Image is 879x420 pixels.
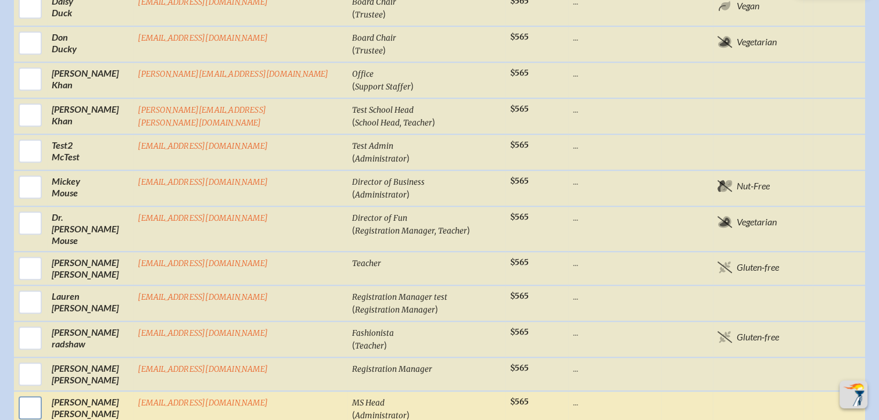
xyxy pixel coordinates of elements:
[355,10,383,20] span: Trustee
[435,303,438,314] span: )
[138,33,268,43] a: [EMAIL_ADDRESS][DOMAIN_NAME]
[352,328,394,338] span: Fashionista
[52,211,63,222] span: Dr.
[352,188,355,199] span: (
[573,257,656,268] p: ...
[138,69,328,79] a: [PERSON_NAME][EMAIL_ADDRESS][DOMAIN_NAME]
[138,328,268,338] a: [EMAIL_ADDRESS][DOMAIN_NAME]
[737,36,777,48] span: Vegetarian
[138,364,268,374] a: [EMAIL_ADDRESS][DOMAIN_NAME]
[432,116,435,127] span: )
[737,331,779,343] span: Gluten-free
[842,383,865,406] img: To the top
[138,259,268,268] a: [EMAIL_ADDRESS][DOMAIN_NAME]
[839,380,867,408] button: Scroll Top
[411,80,414,91] span: )
[573,175,656,187] p: ...
[737,261,779,273] span: Gluten-free
[573,31,656,43] p: ...
[510,212,529,222] span: $565
[47,62,133,98] td: [PERSON_NAME] Khan
[467,224,470,235] span: )
[407,409,410,420] span: )
[355,226,467,236] span: Registration Manager, Teacher
[573,362,656,374] p: ...
[352,80,355,91] span: (
[352,292,447,302] span: Registration Manager test
[138,141,268,151] a: [EMAIL_ADDRESS][DOMAIN_NAME]
[352,409,355,420] span: (
[352,364,432,374] span: Registration Manager
[355,341,384,351] span: Teacher
[47,170,133,206] td: Mickey Mouse
[138,292,268,302] a: [EMAIL_ADDRESS][DOMAIN_NAME]
[352,141,393,151] span: Test Admin
[573,211,656,223] p: ...
[355,118,432,128] span: School Head, Teacher
[573,139,656,151] p: ...
[352,105,414,115] span: Test School Head
[47,206,133,252] td: [PERSON_NAME] Mouse
[573,290,656,302] p: ...
[352,224,355,235] span: (
[510,291,529,301] span: $565
[138,177,268,187] a: [EMAIL_ADDRESS][DOMAIN_NAME]
[47,98,133,134] td: [PERSON_NAME] Khan
[355,82,411,92] span: Support Staffer
[352,339,355,350] span: (
[47,357,133,391] td: [PERSON_NAME] [PERSON_NAME]
[510,176,529,186] span: $565
[573,103,656,115] p: ...
[352,69,374,79] span: Office
[737,180,770,192] span: Nut-Free
[355,305,435,315] span: Registration Manager
[510,68,529,78] span: $565
[737,216,777,228] span: Vegetarian
[47,134,133,170] td: Test2 McTest
[47,252,133,285] td: [PERSON_NAME] [PERSON_NAME]
[352,398,385,408] span: MS Head
[138,213,268,223] a: [EMAIL_ADDRESS][DOMAIN_NAME]
[138,398,268,408] a: [EMAIL_ADDRESS][DOMAIN_NAME]
[47,321,133,357] td: [PERSON_NAME] radshaw
[383,8,386,19] span: )
[573,326,656,338] p: ...
[383,44,386,55] span: )
[407,152,410,163] span: )
[352,116,355,127] span: (
[510,257,529,267] span: $565
[510,32,529,42] span: $565
[355,190,407,200] span: Administrator
[352,152,355,163] span: (
[384,339,387,350] span: )
[510,327,529,337] span: $565
[510,397,529,407] span: $565
[47,26,133,62] td: Don Ducky
[355,46,383,56] span: Trustee
[510,140,529,150] span: $565
[352,44,355,55] span: (
[138,105,266,128] a: [PERSON_NAME][EMAIL_ADDRESS][PERSON_NAME][DOMAIN_NAME]
[352,213,407,223] span: Director of Fun
[352,33,396,43] span: Board Chair
[47,285,133,321] td: Lauren [PERSON_NAME]
[510,104,529,114] span: $565
[352,303,355,314] span: (
[352,177,425,187] span: Director of Business
[510,363,529,373] span: $565
[355,154,407,164] span: Administrator
[573,396,656,408] p: ...
[352,8,355,19] span: (
[352,259,381,268] span: Teacher
[407,188,410,199] span: )
[573,67,656,79] p: ...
